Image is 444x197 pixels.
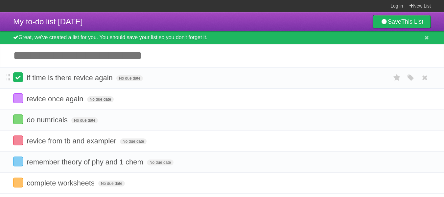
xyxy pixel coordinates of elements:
[13,93,23,103] label: Done
[13,114,23,124] label: Done
[401,18,423,25] b: This List
[373,15,431,28] a: SaveThis List
[27,74,114,82] span: if time is there revice again
[27,95,85,103] span: revice once again
[391,72,403,83] label: Star task
[13,72,23,82] label: Done
[27,179,96,187] span: complete worksheets
[13,157,23,166] label: Done
[98,181,125,186] span: No due date
[27,158,145,166] span: remember theory of phy and 1 chem
[13,17,83,26] span: My to-do list [DATE]
[13,178,23,187] label: Done
[13,135,23,145] label: Done
[71,117,98,123] span: No due date
[116,75,143,81] span: No due date
[87,96,114,102] span: No due date
[27,116,69,124] span: do numricals
[147,160,174,165] span: No due date
[27,137,118,145] span: revice from tb and exampler
[120,138,147,144] span: No due date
